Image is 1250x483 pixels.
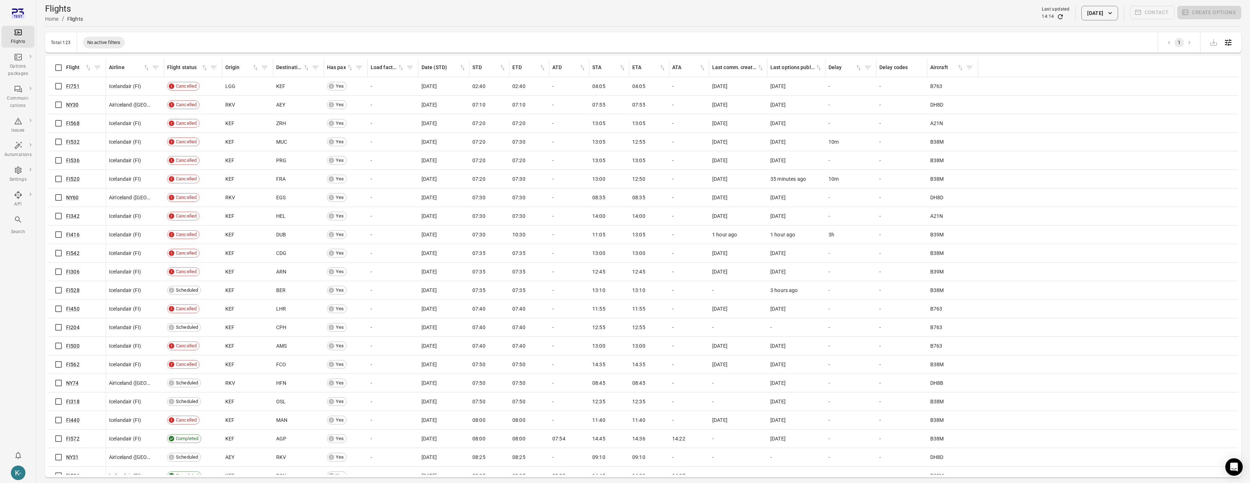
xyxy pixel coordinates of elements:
[66,176,80,182] a: FI520
[333,138,346,145] span: Yes
[930,231,944,238] span: B39M
[592,83,605,90] span: 04:05
[173,231,199,238] span: Cancelled
[472,175,485,183] span: 07:20
[512,212,525,220] span: 07:30
[333,101,346,108] span: Yes
[4,95,32,109] div: Communi-cations
[66,399,80,404] a: FI318
[672,138,706,145] div: -
[879,101,924,108] div: -
[371,231,416,238] div: -
[930,138,944,145] span: B38M
[770,194,786,201] span: [DATE]
[1,26,35,48] a: Flights
[225,138,234,145] span: KEF
[879,231,924,238] div: -
[1225,458,1243,476] div: Open Intercom Messenger
[472,212,485,220] span: 07:30
[672,101,706,108] div: -
[632,64,659,72] div: ETA
[422,64,466,72] span: Date (STD)
[333,194,346,201] span: Yes
[66,64,92,72] div: Sort by flight in ascending order
[225,64,259,72] div: Sort by origin in ascending order
[276,120,286,127] span: ZRH
[472,120,485,127] span: 07:20
[770,138,786,145] span: [DATE]
[173,250,199,257] span: Cancelled
[66,213,80,219] a: FI342
[4,228,32,236] div: Search
[930,120,943,127] span: A21N
[62,15,64,23] li: /
[225,83,235,90] span: LGG
[225,64,259,72] span: Origin
[225,194,235,201] span: RKV
[66,64,92,72] span: Flight
[512,194,525,201] span: 07:30
[1057,13,1064,20] button: Refresh data
[1206,39,1221,45] span: Please make a selection to export
[371,83,416,90] div: -
[1,51,35,80] a: Options packages
[276,250,286,257] span: CDG
[66,287,80,293] a: FI528
[879,157,924,164] div: -
[276,83,285,90] span: KEF
[225,231,234,238] span: KEF
[422,194,437,201] span: [DATE]
[712,83,727,90] span: [DATE]
[276,64,310,72] div: Sort by destination in ascending order
[371,212,416,220] div: -
[333,83,346,90] span: Yes
[472,64,506,72] div: Sort by STD in ascending order
[371,64,397,72] div: Load factor
[930,101,944,108] span: DH8D
[770,83,786,90] span: [DATE]
[930,194,944,201] span: DH8D
[333,157,346,164] span: Yes
[552,175,586,183] div: -
[770,231,795,238] span: 1 hour ago
[828,64,862,72] div: Sort by delay in ascending order
[310,62,321,73] span: Filter by destination
[930,64,964,72] span: Aircraft
[552,64,586,72] span: ATD
[712,64,757,72] div: Last comm. created
[45,15,83,23] nav: Breadcrumbs
[632,231,645,238] span: 13:05
[472,83,485,90] span: 02:40
[828,64,862,72] span: Delay
[276,194,286,201] span: EGS
[672,64,706,72] div: Sort by ATA in ascending order
[879,194,924,201] div: -
[712,175,727,183] span: [DATE]
[512,64,546,72] div: Sort by ETD in ascending order
[552,120,586,127] div: -
[225,157,234,164] span: KEF
[712,157,727,164] span: [DATE]
[828,157,874,164] div: -
[4,176,32,183] div: Settings
[333,250,346,257] span: Yes
[371,157,416,164] div: -
[422,157,437,164] span: [DATE]
[66,343,80,349] a: FI500
[66,83,80,89] a: FI751
[1174,38,1184,47] button: page 1
[1130,6,1175,20] span: Please make a selection to create communications
[4,63,32,77] div: Options packages
[632,175,645,183] span: 12:50
[225,101,235,108] span: RKV
[66,250,80,256] a: FI542
[712,120,727,127] span: [DATE]
[8,463,28,483] button: Kristinn - avilabs
[208,62,219,73] button: Filter by flight status
[552,83,586,90] div: -
[259,62,270,73] span: Filter by origin
[109,101,151,108] span: AirIceland ([GEOGRAPHIC_DATA])
[1177,6,1241,20] span: Please make a selection to create an option package
[472,157,485,164] span: 07:20
[592,157,605,164] span: 13:05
